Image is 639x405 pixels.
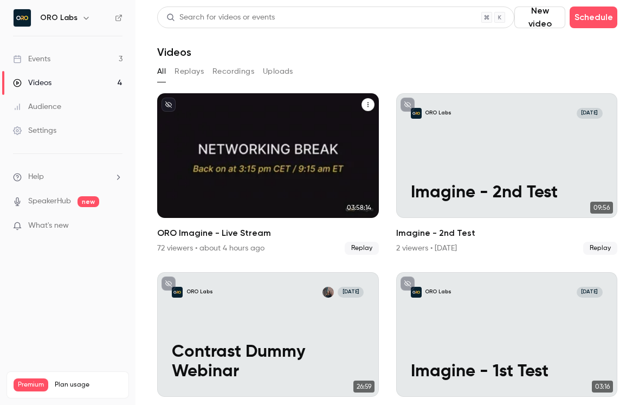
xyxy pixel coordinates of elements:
p: Contrast Dummy Webinar [172,343,364,382]
button: unpublished [401,98,415,112]
li: help-dropdown-opener [13,171,122,183]
button: Recordings [212,63,254,80]
span: 26:59 [353,381,375,393]
button: Uploads [263,63,293,80]
span: Plan usage [55,381,122,389]
p: ORO Labs [425,288,451,296]
button: Replays [175,63,204,80]
img: Kelli Stanley [322,287,333,298]
span: Premium [14,378,48,391]
div: Audience [13,101,61,112]
a: Imagine - 2nd TestORO Labs[DATE]Imagine - 2nd Test09:56Imagine - 2nd Test2 viewers • [DATE]Replay [396,93,618,255]
p: ORO Labs [186,288,213,296]
span: [DATE] [577,287,603,298]
h6: ORO Labs [40,12,78,23]
a: SpeakerHub [28,196,71,207]
span: Replay [345,242,379,255]
h2: Imagine - 2nd Test [396,227,618,240]
span: 09:56 [590,202,613,214]
span: What's new [28,220,69,232]
li: Imagine - 2nd Test [396,93,618,255]
div: Events [13,54,50,65]
button: unpublished [162,277,176,291]
img: ORO Labs [14,9,31,27]
p: ORO Labs [425,110,451,117]
div: 72 viewers • about 4 hours ago [157,243,264,254]
div: 2 viewers • [DATE] [396,243,457,254]
p: Imagine - 1st Test [411,362,603,382]
img: Imagine - 1st Test [411,287,422,298]
span: new [78,196,99,207]
span: [DATE] [577,108,603,119]
img: Contrast Dummy Webinar [172,287,183,298]
button: All [157,63,166,80]
button: New video [514,7,565,28]
span: [DATE] [338,287,364,298]
iframe: Noticeable Trigger [109,221,122,231]
section: Videos [157,7,617,398]
h1: Videos [157,46,191,59]
span: 03:58:14 [344,202,375,214]
span: Help [28,171,44,183]
h2: ORO Imagine - Live Stream [157,227,379,240]
div: Videos [13,78,51,88]
img: Imagine - 2nd Test [411,108,422,119]
div: Settings [13,125,56,136]
button: Schedule [570,7,617,28]
li: ORO Imagine - Live Stream [157,93,379,255]
button: unpublished [401,277,415,291]
div: Search for videos or events [166,12,275,23]
span: Replay [583,242,617,255]
a: 03:58:14ORO Imagine - Live Stream72 viewers • about 4 hours agoReplay [157,93,379,255]
p: Imagine - 2nd Test [411,183,603,203]
span: 03:16 [592,381,613,393]
button: unpublished [162,98,176,112]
